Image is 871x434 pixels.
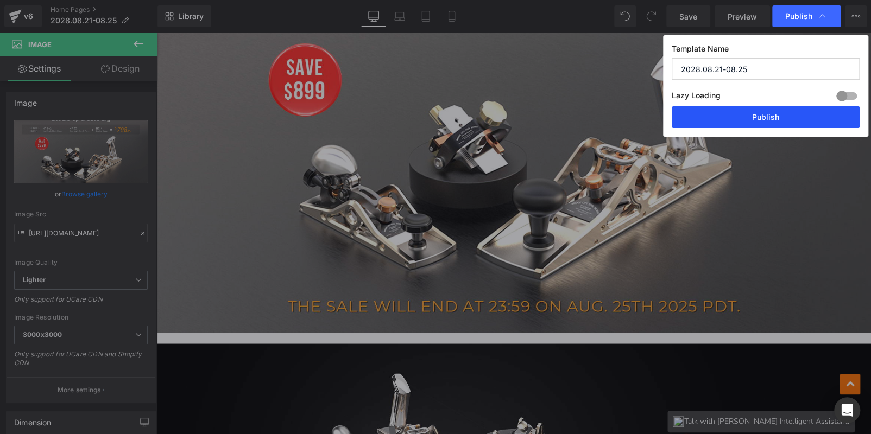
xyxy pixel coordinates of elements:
img: client-btn.png [516,384,527,394]
label: Lazy Loading [672,88,721,106]
span: Talk with [PERSON_NAME] Intelligent Assistant. [527,384,692,394]
label: Template Name [672,44,860,58]
button: Publish [672,106,860,128]
span: Publish [785,11,812,21]
div: Open Intercom Messenger [834,397,860,423]
a: Talk with [PERSON_NAME] Intelligent Assistant. [510,378,698,400]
